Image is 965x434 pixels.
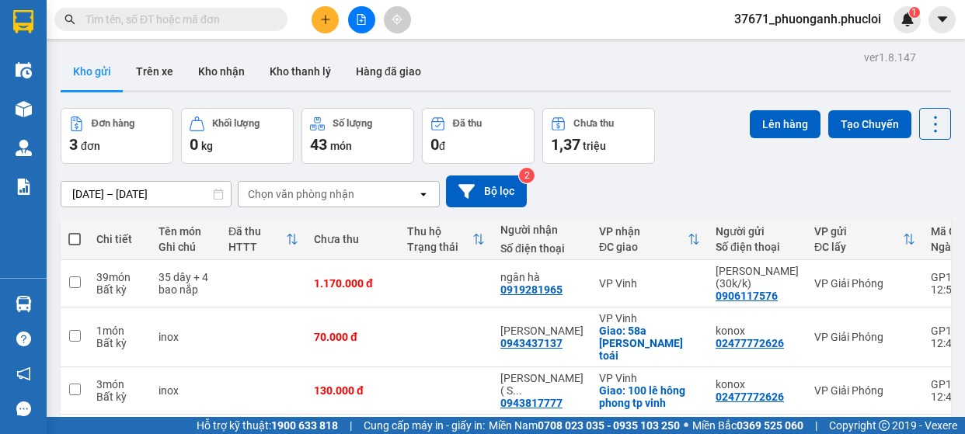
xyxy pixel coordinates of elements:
div: konox [716,378,799,391]
button: Đã thu0đ [422,108,535,164]
strong: 0369 525 060 [737,419,803,432]
div: 0943437137 [500,337,563,349]
div: Bất kỳ [96,337,143,349]
button: aim [384,6,411,33]
div: 02477772626 [716,337,784,349]
div: Đã thu [453,118,482,129]
span: question-circle [16,332,31,346]
div: VP Giải Phóng [814,384,915,397]
div: Đơn hàng [92,118,134,129]
div: Ghi chú [159,241,213,253]
span: Cung cấp máy in - giấy in: [364,417,485,434]
div: ngân hà [500,271,584,283]
button: Đơn hàng3đơn [61,108,173,164]
span: notification [16,366,31,381]
th: Toggle SortBy [399,219,493,260]
span: | [815,417,817,434]
img: warehouse-icon [16,62,32,78]
span: đơn [81,140,100,152]
button: Kho gửi [61,53,124,90]
button: Chưa thu1,37 triệu [542,108,655,164]
strong: 0708 023 035 - 0935 103 250 [538,419,680,432]
div: Bất kỳ [96,391,143,403]
button: Kho thanh lý [257,53,343,90]
span: đ [439,140,445,152]
div: VP Vinh [599,312,700,325]
div: VP Vinh [599,372,700,384]
div: Chưa thu [573,118,614,129]
span: 43 [310,135,327,154]
button: file-add [348,6,375,33]
div: 02477772626 [716,391,784,403]
div: 70.000 đ [314,331,392,343]
div: Thu hộ [407,225,472,238]
span: Miền Bắc [692,417,803,434]
span: 0 [190,135,198,154]
div: 130.000 đ [314,384,392,397]
input: Tìm tên, số ĐT hoặc mã đơn [85,11,269,28]
th: Toggle SortBy [221,219,306,260]
img: warehouse-icon [16,101,32,117]
span: caret-down [935,12,949,26]
div: Số điện thoại [500,242,584,255]
div: Trạng thái [407,241,472,253]
div: VP gửi [814,225,903,238]
svg: open [417,188,430,200]
div: Giao: 100 lê hông phong tp vinh [599,384,700,409]
div: Số điện thoại [716,241,799,253]
div: 39 món [96,271,143,283]
button: Số lượng43món [301,108,414,164]
div: Số lượng [333,118,372,129]
input: Select a date range. [61,182,231,207]
div: ĐC giao [599,241,688,253]
div: Bất kỳ [96,283,143,296]
div: Người gửi [716,225,799,238]
th: Toggle SortBy [591,219,708,260]
span: 3 [69,135,78,154]
span: 0 [430,135,439,154]
button: Tạo Chuyến [828,110,911,138]
span: copyright [879,420,890,431]
div: 0943817777 [500,397,563,409]
img: icon-new-feature [901,12,914,26]
div: VP Giải Phóng [814,277,915,290]
span: plus [320,14,331,25]
button: caret-down [928,6,956,33]
div: Linh Trần ( ST Bình Linh) [500,372,584,397]
div: c ngọc (30k/k) [716,265,799,290]
div: Tên món [159,225,213,238]
span: | [350,417,352,434]
span: Miền Nam [489,417,680,434]
button: Kho nhận [186,53,257,90]
span: món [330,140,352,152]
div: VP nhận [599,225,688,238]
button: Bộ lọc [446,175,527,207]
div: 1 món [96,325,143,337]
span: ⚪️ [684,422,688,429]
div: inox [159,331,213,343]
div: Khối lượng [212,118,260,129]
button: Hàng đã giao [343,53,434,90]
span: 1,37 [551,135,580,154]
sup: 1 [909,7,920,18]
img: warehouse-icon [16,296,32,312]
span: ... [513,384,522,397]
div: VP Giải Phóng [814,331,915,343]
div: 0919281965 [500,283,563,296]
img: solution-icon [16,179,32,195]
span: search [64,14,75,25]
div: HTTT [228,241,286,253]
div: Đã thu [228,225,286,238]
span: 37671_phuonganh.phucloi [722,9,894,29]
button: Khối lượng0kg [181,108,294,164]
div: Chưa thu [314,233,392,245]
span: file-add [356,14,367,25]
div: Người nhận [500,224,584,236]
span: 1 [911,7,917,18]
div: VP Vinh [599,277,700,290]
button: Lên hàng [750,110,820,138]
span: triệu [583,140,606,152]
div: ver 1.8.147 [864,49,916,66]
span: Hỗ trợ kỹ thuật: [197,417,338,434]
div: 1.170.000 đ [314,277,392,290]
